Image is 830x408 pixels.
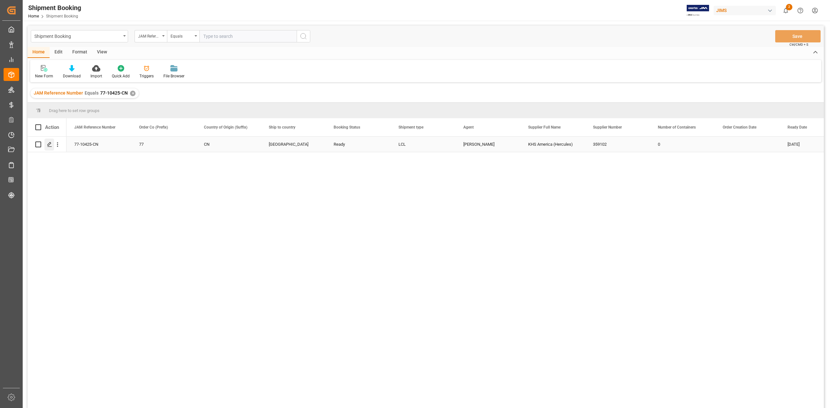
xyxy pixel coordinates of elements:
div: 77 [139,137,188,152]
button: JIMS [714,4,778,17]
button: open menu [167,30,199,42]
span: Booking Status [334,125,360,130]
span: JAM Reference Number [74,125,115,130]
div: New Form [35,73,53,79]
span: JAM Reference Number [34,90,83,96]
div: View [92,47,112,58]
span: Ship to country [269,125,295,130]
div: Edit [50,47,67,58]
span: Number of Containers [658,125,696,130]
span: Drag here to set row groups [49,108,100,113]
div: JIMS [714,6,776,15]
span: 77-10425-CN [100,90,128,96]
div: [PERSON_NAME] [463,137,513,152]
div: Equals [171,32,193,39]
div: KHS America (Hercules) [520,137,585,152]
img: Exertis%20JAM%20-%20Email%20Logo.jpg_1722504956.jpg [687,5,709,16]
div: Download [63,73,81,79]
button: Help Center [793,3,808,18]
button: show 2 new notifications [778,3,793,18]
div: 77-10425-CN [66,137,131,152]
button: open menu [135,30,167,42]
div: 359102 [585,137,650,152]
div: Shipment Booking [28,3,81,13]
div: JAM Reference Number [138,32,160,39]
div: CN [204,137,253,152]
div: Format [67,47,92,58]
div: Home [28,47,50,58]
div: ✕ [130,91,136,96]
span: Shipment type [398,125,423,130]
input: Type to search [199,30,297,42]
div: Press SPACE to select this row. [28,137,66,152]
div: 0 [650,137,715,152]
span: Country of Origin (Suffix) [204,125,247,130]
span: Order Co (Prefix) [139,125,168,130]
button: search button [297,30,310,42]
div: Ready [334,137,383,152]
span: Order Creation Date [723,125,756,130]
div: LCL [398,137,448,152]
span: Agent [463,125,474,130]
a: Home [28,14,39,18]
span: Equals [85,90,99,96]
div: Import [90,73,102,79]
span: Ctrl/CMD + S [789,42,808,47]
div: [GEOGRAPHIC_DATA] [269,137,318,152]
div: Quick Add [112,73,130,79]
div: File Browser [163,73,184,79]
span: Supplier Full Name [528,125,561,130]
span: Ready Date [788,125,807,130]
button: Save [775,30,821,42]
div: Triggers [139,73,154,79]
button: open menu [31,30,128,42]
span: Supplier Number [593,125,622,130]
span: 2 [786,4,792,10]
div: Shipment Booking [34,32,121,40]
div: Action [45,124,59,130]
